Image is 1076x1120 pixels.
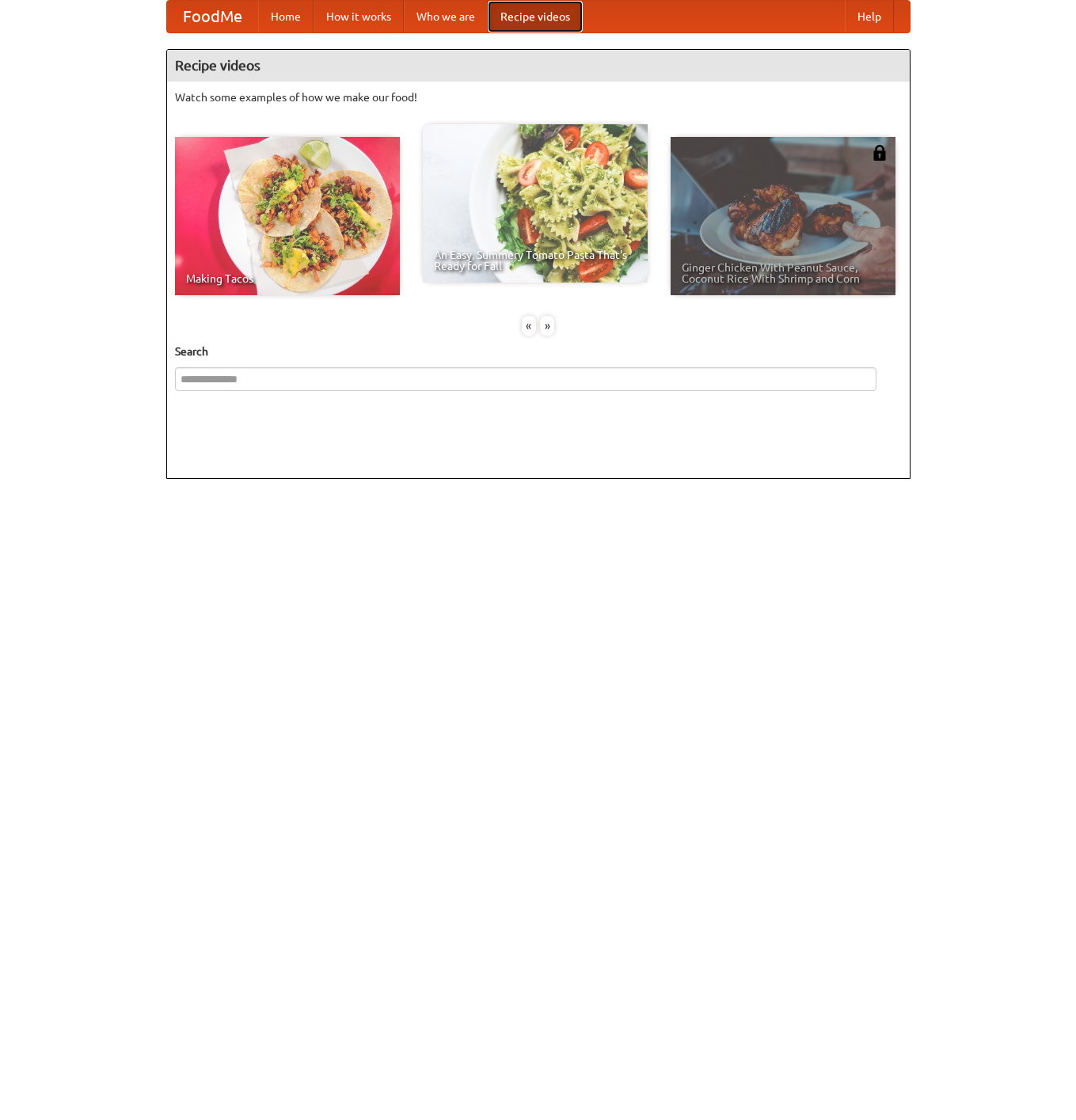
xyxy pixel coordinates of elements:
a: How it works [314,1,404,32]
h5: Search [175,344,902,359]
div: » [540,316,554,336]
img: 483408.png [872,145,888,161]
h4: Recipe videos [167,50,910,82]
a: FoodMe [167,1,258,32]
span: An Easy, Summery Tomato Pasta That's Ready for Fall [434,249,637,271]
a: Who we are [404,1,488,32]
span: Making Tacos [186,273,389,284]
a: Making Tacos [175,137,400,295]
a: An Easy, Summery Tomato Pasta That's Ready for Fall [423,124,648,283]
div: « [522,316,536,336]
a: Home [258,1,314,32]
a: Recipe videos [488,1,583,32]
a: Help [845,1,894,32]
p: Watch some examples of how we make our food! [175,89,902,105]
